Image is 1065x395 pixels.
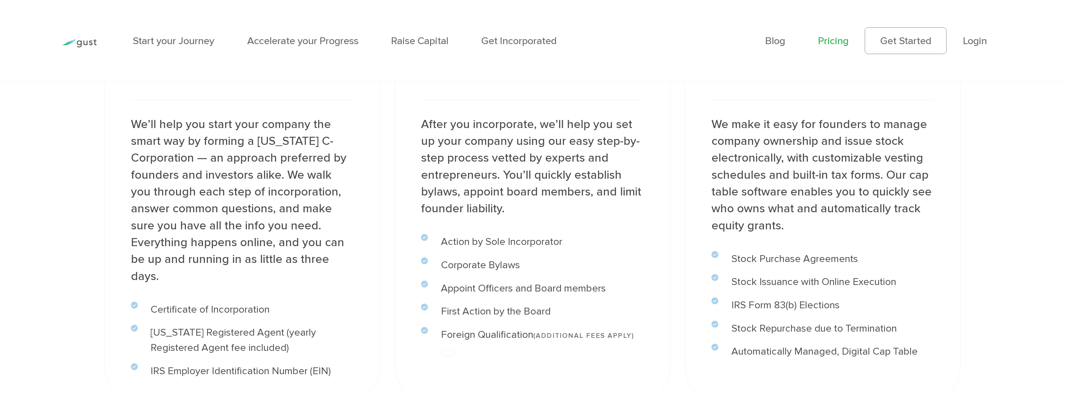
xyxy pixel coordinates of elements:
[711,116,934,234] p: We make it easy for founders to manage company ownership and issue stock electronically, with cus...
[421,116,644,217] p: After you incorporate, we’ll help you set up your company using our easy step-by-step process vet...
[421,327,644,342] li: Foreign Qualification
[131,302,354,317] li: Certificate of Incorporation
[133,35,214,47] a: Start your Journey
[131,72,354,100] h3: Incorporation
[711,72,934,100] h3: Stock & Cap Table
[711,297,934,313] li: IRS Form 83(b) Elections
[62,39,97,48] img: Gust Logo
[865,27,946,54] a: Get Started
[711,251,934,266] li: Stock Purchase Agreements
[765,35,785,47] a: Blog
[247,35,359,47] a: Accelerate your Progress
[421,72,644,100] h3: Post-incorporation setup
[711,321,934,336] li: Stock Repurchase due to Termination
[818,35,849,47] a: Pricing
[533,332,634,340] span: (ADDITIONAL FEES APPLY)
[421,304,644,319] li: First Action by the Board
[963,35,987,47] a: Login
[391,35,448,47] a: Raise Capital
[421,281,644,296] li: Appoint Officers and Board members
[131,116,354,285] p: We’ll help you start your company the smart way by forming a [US_STATE] C-Corporation — an approa...
[131,363,354,379] li: IRS Employer Identification Number (EIN)
[711,274,934,289] li: Stock Issuance with Online Execution
[421,234,644,249] li: Action by Sole Incorporator
[131,325,354,355] li: [US_STATE] Registered Agent (yearly Registered Agent fee included)
[421,257,644,273] li: Corporate Bylaws
[481,35,557,47] a: Get Incorporated
[711,344,934,359] li: Automatically Managed, Digital Cap Table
